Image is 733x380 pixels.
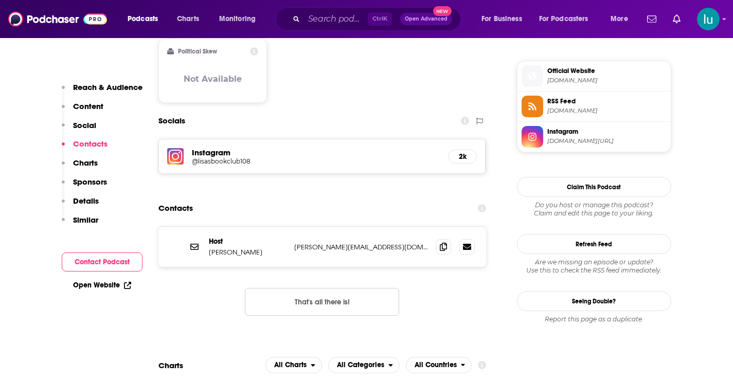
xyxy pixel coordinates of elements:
[265,357,322,373] h2: Platforms
[158,360,183,370] h2: Charts
[522,65,667,87] a: Official Website[DOMAIN_NAME]
[73,139,108,149] p: Contacts
[245,288,399,316] button: Nothing here.
[522,126,667,148] a: Instagram[DOMAIN_NAME][URL]
[73,120,96,130] p: Social
[73,281,131,289] a: Open Website
[611,12,628,26] span: More
[212,11,269,27] button: open menu
[170,11,205,27] a: Charts
[522,96,667,117] a: RSS Feed[DOMAIN_NAME]
[603,11,641,27] button: open menu
[547,107,667,115] span: spreaker.com
[547,137,667,145] span: instagram.com/lisasbookclub108
[697,8,720,30] span: Logged in as lusodano
[547,77,667,84] span: spreaker.com
[643,10,660,28] a: Show notifications dropdown
[328,357,400,373] h2: Categories
[62,252,142,272] button: Contact Podcast
[73,196,99,206] p: Details
[274,361,307,369] span: All Charts
[62,101,103,120] button: Content
[547,127,667,136] span: Instagram
[474,11,535,27] button: open menu
[406,357,472,373] h2: Countries
[73,82,142,92] p: Reach & Audience
[400,13,452,25] button: Open AdvancedNew
[158,198,193,218] h2: Contacts
[481,12,522,26] span: For Business
[697,8,720,30] button: Show profile menu
[697,8,720,30] img: User Profile
[62,177,107,196] button: Sponsors
[62,120,96,139] button: Social
[517,315,671,323] div: Report this page as a duplicate.
[178,48,217,55] h2: Political Skew
[532,11,603,27] button: open menu
[73,177,107,187] p: Sponsors
[294,243,428,251] p: [PERSON_NAME][EMAIL_ADDRESS][DOMAIN_NAME]
[415,361,457,369] span: All Countries
[192,157,356,165] h5: @lisasbookclub108
[209,237,286,246] p: Host
[62,139,108,158] button: Contacts
[62,215,98,234] button: Similar
[517,291,671,311] a: Seeing Double?
[62,82,142,101] button: Reach & Audience
[517,177,671,197] button: Claim This Podcast
[184,74,242,84] h3: Not Available
[73,158,98,168] p: Charts
[368,12,392,26] span: Ctrl K
[192,148,440,157] h5: Instagram
[547,97,667,106] span: RSS Feed
[73,101,103,111] p: Content
[8,9,107,29] img: Podchaser - Follow, Share and Rate Podcasts
[192,157,440,165] a: @lisasbookclub108
[337,361,384,369] span: All Categories
[328,357,400,373] button: open menu
[547,66,667,76] span: Official Website
[128,12,158,26] span: Podcasts
[517,201,671,209] span: Do you host or manage this podcast?
[167,148,184,165] img: iconImage
[405,16,448,22] span: Open Advanced
[120,11,171,27] button: open menu
[517,201,671,218] div: Claim and edit this page to your liking.
[539,12,588,26] span: For Podcasters
[433,6,452,16] span: New
[62,158,98,177] button: Charts
[457,152,468,161] h5: 2k
[158,111,185,131] h2: Socials
[517,258,671,275] div: Are we missing an episode or update? Use this to check the RSS feed immediately.
[73,215,98,225] p: Similar
[209,248,286,257] p: [PERSON_NAME]
[177,12,199,26] span: Charts
[285,7,471,31] div: Search podcasts, credits, & more...
[304,11,368,27] input: Search podcasts, credits, & more...
[406,357,472,373] button: open menu
[62,196,99,215] button: Details
[669,10,685,28] a: Show notifications dropdown
[265,357,322,373] button: open menu
[517,234,671,254] button: Refresh Feed
[219,12,256,26] span: Monitoring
